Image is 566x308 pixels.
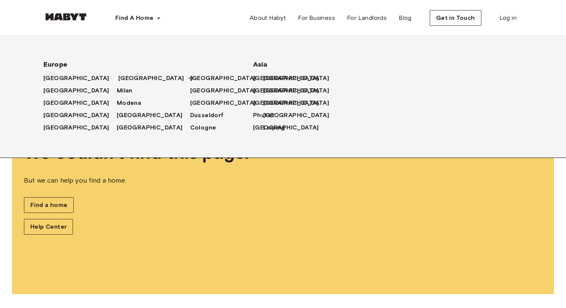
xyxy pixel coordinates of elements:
span: [GEOGRAPHIC_DATA] [43,98,109,107]
a: [GEOGRAPHIC_DATA] [253,123,326,132]
span: Blog [399,13,412,22]
a: Cologne [190,123,224,132]
a: [GEOGRAPHIC_DATA] [190,86,264,95]
span: About Habyt [250,13,286,22]
span: Cologne [190,123,216,132]
span: [GEOGRAPHIC_DATA] [117,111,183,120]
span: Asia [253,60,313,69]
span: For Business [298,13,335,22]
span: [GEOGRAPHIC_DATA] [117,123,183,132]
a: [GEOGRAPHIC_DATA] [43,123,117,132]
a: About Habyt [244,10,292,25]
a: [GEOGRAPHIC_DATA] [118,74,192,83]
span: [GEOGRAPHIC_DATA] [253,98,319,107]
span: For Landlords [347,13,387,22]
a: [GEOGRAPHIC_DATA] [263,98,337,107]
a: [GEOGRAPHIC_DATA] [190,98,264,107]
span: Help Center [30,222,67,231]
button: Find A Home [109,10,167,25]
span: Europe [43,60,229,69]
span: [GEOGRAPHIC_DATA] [190,74,256,83]
span: [GEOGRAPHIC_DATA] [253,74,319,83]
span: Milan [117,86,133,95]
span: Phuket [253,111,274,120]
a: [GEOGRAPHIC_DATA] [190,74,264,83]
a: Find a home [24,197,74,213]
span: [GEOGRAPHIC_DATA] [263,111,329,120]
a: [GEOGRAPHIC_DATA] [43,86,117,95]
span: Modena [117,98,141,107]
a: For Business [292,10,341,25]
a: Log in [493,10,523,25]
span: Find A Home [115,13,153,22]
a: Modena [117,98,149,107]
a: Milan [117,86,140,95]
span: [GEOGRAPHIC_DATA] [43,123,109,132]
a: [GEOGRAPHIC_DATA] [253,74,326,83]
button: Get in Touch [430,10,481,26]
a: [GEOGRAPHIC_DATA] [117,123,190,132]
a: [GEOGRAPHIC_DATA] [253,86,326,95]
a: [GEOGRAPHIC_DATA] [263,74,337,83]
span: [GEOGRAPHIC_DATA] [190,86,256,95]
span: [GEOGRAPHIC_DATA] [43,74,109,83]
span: Find a home [30,201,67,210]
a: [GEOGRAPHIC_DATA] [43,111,117,120]
span: Dusseldorf [190,111,224,120]
a: [GEOGRAPHIC_DATA] [263,86,337,95]
span: [GEOGRAPHIC_DATA] [43,86,109,95]
img: Habyt [43,13,88,21]
a: [GEOGRAPHIC_DATA] [43,98,117,107]
span: [GEOGRAPHIC_DATA] [43,111,109,120]
span: Log in [499,13,517,22]
span: [GEOGRAPHIC_DATA] [118,74,184,83]
span: Get in Touch [436,13,475,22]
a: Phuket [253,111,282,120]
span: [GEOGRAPHIC_DATA] [253,123,319,132]
a: For Landlords [341,10,393,25]
a: [GEOGRAPHIC_DATA] [43,74,117,83]
a: [GEOGRAPHIC_DATA] [263,111,337,120]
span: But we can help you find a home. [24,176,542,185]
a: Help Center [24,219,73,235]
a: Blog [393,10,418,25]
a: [GEOGRAPHIC_DATA] [253,98,326,107]
a: [GEOGRAPHIC_DATA] [117,111,190,120]
span: [GEOGRAPHIC_DATA] [253,86,319,95]
a: Dusseldorf [190,111,231,120]
span: [GEOGRAPHIC_DATA] [190,98,256,107]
